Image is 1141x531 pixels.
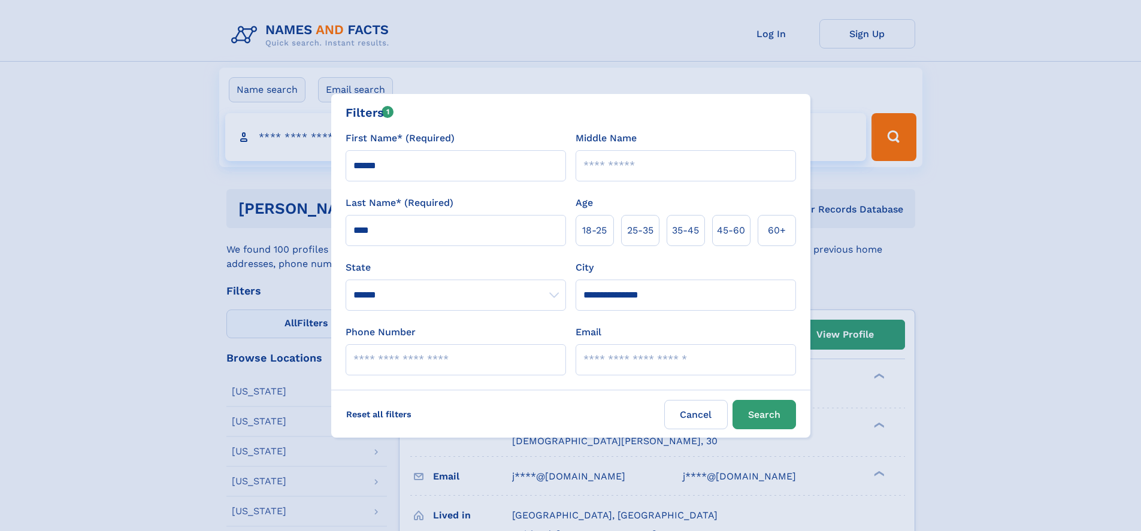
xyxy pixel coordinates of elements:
label: City [576,260,594,275]
span: 35‑45 [672,223,699,238]
label: Email [576,325,601,339]
button: Search [733,400,796,429]
span: 60+ [768,223,786,238]
span: 45‑60 [717,223,745,238]
span: 18‑25 [582,223,607,238]
label: Phone Number [346,325,416,339]
label: First Name* (Required) [346,131,455,145]
label: State [346,260,566,275]
div: Filters [346,104,394,122]
span: 25‑35 [627,223,653,238]
label: Middle Name [576,131,637,145]
label: Age [576,196,593,210]
label: Reset all filters [338,400,419,429]
label: Cancel [664,400,728,429]
label: Last Name* (Required) [346,196,453,210]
